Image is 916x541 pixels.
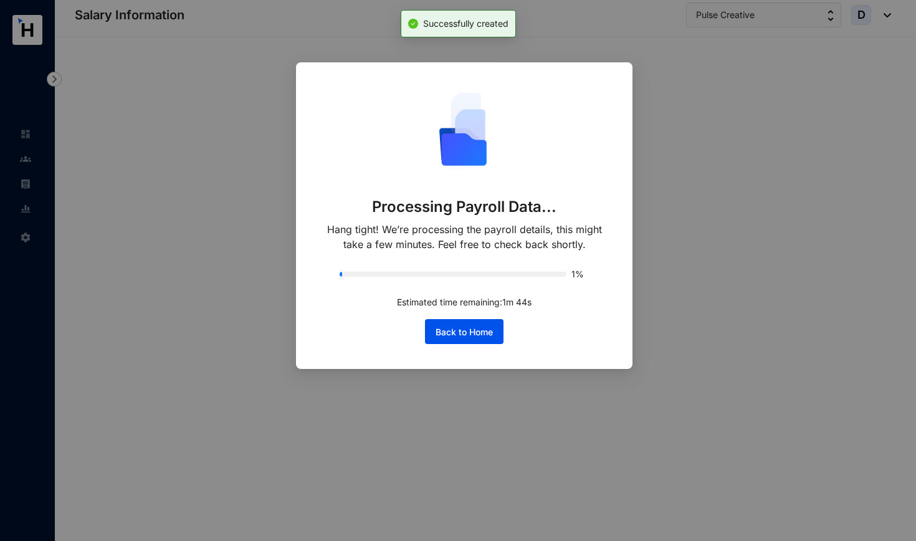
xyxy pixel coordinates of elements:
[408,19,418,29] span: check-circle
[425,319,503,344] button: Back to Home
[397,295,532,309] p: Estimated time remaining: 1 m 44 s
[436,326,493,338] span: Back to Home
[571,270,589,279] span: 1%
[423,18,508,29] span: Successfully created
[321,222,608,252] p: Hang tight! We’re processing the payroll details, this might take a few minutes. Feel free to che...
[372,197,557,217] p: Processing Payroll Data...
